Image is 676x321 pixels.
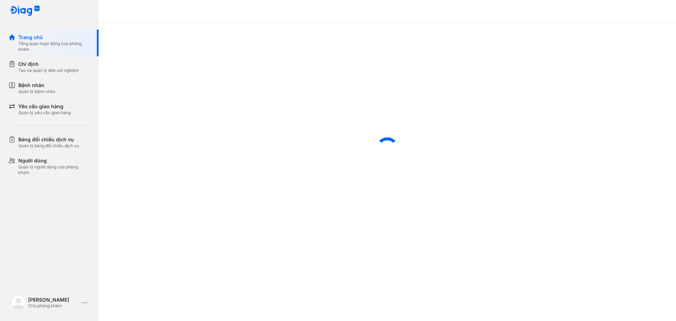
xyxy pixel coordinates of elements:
div: Người dùng [18,157,90,164]
div: Tổng quan hoạt động của phòng khám [18,41,90,52]
div: Yêu cầu giao hàng [18,103,71,110]
div: Tạo và quản lý đơn xét nghiệm [18,68,79,73]
div: Chủ phòng khám [28,303,79,309]
img: logo [10,6,40,17]
img: logo [11,296,25,310]
div: Chỉ định [18,61,79,68]
div: Trang chủ [18,34,90,41]
div: Bệnh nhân [18,82,55,89]
div: Quản lý bệnh nhân [18,89,55,94]
div: Quản lý bảng đối chiếu dịch vụ [18,143,79,149]
div: [PERSON_NAME] [28,297,79,303]
div: Quản lý yêu cầu giao hàng [18,110,71,116]
div: Quản lý người dùng của phòng khám [18,164,90,175]
div: Bảng đối chiếu dịch vụ [18,136,79,143]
